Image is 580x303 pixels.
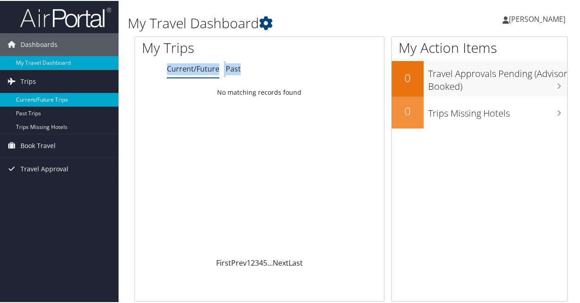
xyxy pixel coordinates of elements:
a: 2 [251,257,255,267]
h3: Trips Missing Hotels [428,102,567,119]
td: No matching records found [135,83,384,100]
a: 0Trips Missing Hotels [392,96,567,128]
a: 4 [259,257,263,267]
a: Prev [231,257,247,267]
a: Past [226,63,241,73]
span: [PERSON_NAME] [509,13,565,23]
a: 5 [263,257,267,267]
a: 3 [255,257,259,267]
a: First [216,257,231,267]
h2: 0 [392,103,424,118]
h3: Travel Approvals Pending (Advisor Booked) [428,62,567,92]
a: Last [289,257,303,267]
img: airportal-logo.png [20,6,111,27]
span: … [267,257,273,267]
span: Book Travel [21,134,56,156]
h1: My Travel Dashboard [128,13,425,32]
span: Trips [21,69,36,92]
span: Dashboards [21,32,57,55]
h1: My Action Items [392,37,567,56]
a: Next [273,257,289,267]
span: Travel Approval [21,157,68,180]
h1: My Trips [142,37,273,56]
a: Current/Future [167,63,219,73]
h2: 0 [392,69,424,85]
a: 1 [247,257,251,267]
a: [PERSON_NAME] [502,5,575,32]
a: 0Travel Approvals Pending (Advisor Booked) [392,60,567,95]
